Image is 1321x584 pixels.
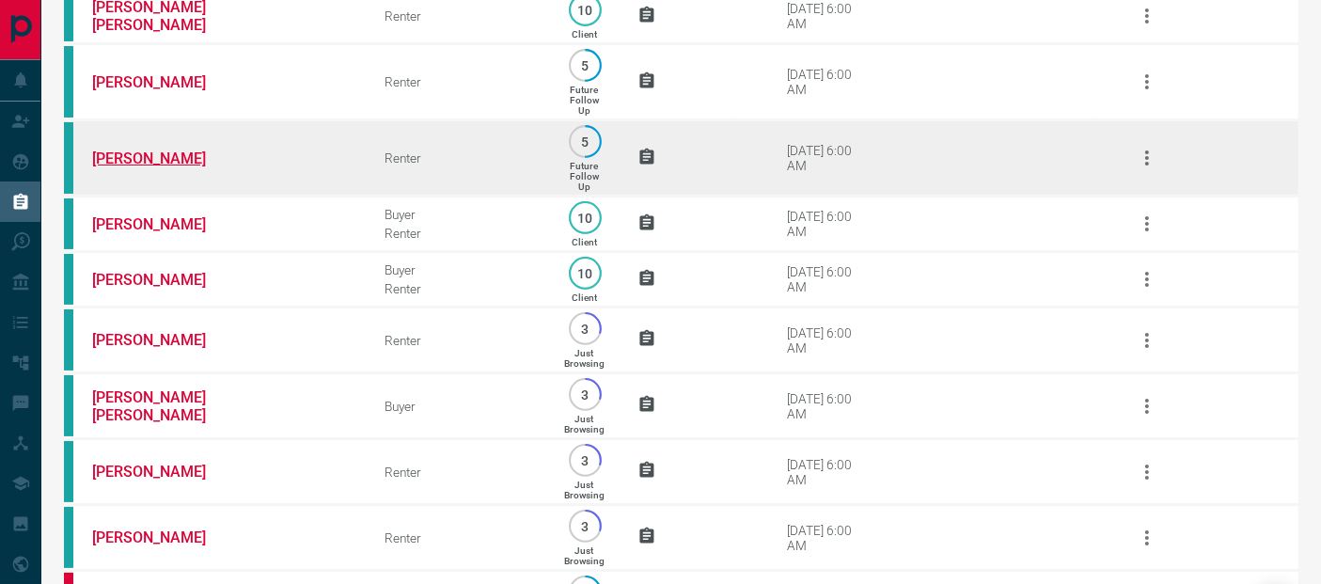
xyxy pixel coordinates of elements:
p: 10 [578,211,592,225]
p: Client [572,292,597,303]
p: Client [572,237,597,247]
div: condos.ca [64,441,73,502]
a: [PERSON_NAME] [PERSON_NAME] [92,388,233,424]
div: condos.ca [64,375,73,436]
p: 3 [578,519,592,533]
a: [PERSON_NAME] [92,331,233,349]
p: 3 [578,453,592,467]
div: [DATE] 6:00 AM [787,325,867,355]
a: [PERSON_NAME] [92,463,233,481]
p: Future Follow Up [570,161,599,192]
div: Buyer [385,262,532,277]
div: Renter [385,333,532,348]
div: condos.ca [64,507,73,568]
div: Renter [385,530,532,545]
p: 3 [578,322,592,336]
div: Renter [385,226,532,241]
p: Future Follow Up [570,85,599,116]
div: Renter [385,281,532,296]
p: 10 [578,3,592,17]
p: 5 [578,134,592,149]
div: Buyer [385,207,532,222]
div: [DATE] 6:00 AM [787,143,867,173]
p: Just Browsing [564,414,605,434]
a: [PERSON_NAME] [92,271,233,289]
div: Renter [385,150,532,166]
a: [PERSON_NAME] [92,73,233,91]
div: [DATE] 6:00 AM [787,1,867,31]
div: Renter [385,74,532,89]
a: [PERSON_NAME] [92,529,233,546]
div: condos.ca [64,46,73,118]
p: Just Browsing [564,348,605,369]
div: condos.ca [64,254,73,305]
div: Renter [385,8,532,24]
div: [DATE] 6:00 AM [787,264,867,294]
div: [DATE] 6:00 AM [787,391,867,421]
div: [DATE] 6:00 AM [787,523,867,553]
a: [PERSON_NAME] [92,150,233,167]
p: Just Browsing [564,480,605,500]
p: 5 [578,58,592,72]
div: [DATE] 6:00 AM [787,457,867,487]
div: condos.ca [64,122,73,194]
div: Renter [385,465,532,480]
div: condos.ca [64,198,73,249]
p: 10 [578,266,592,280]
p: 3 [578,387,592,402]
a: [PERSON_NAME] [92,215,233,233]
p: Client [572,29,597,39]
div: [DATE] 6:00 AM [787,67,867,97]
div: Buyer [385,399,532,414]
p: Just Browsing [564,545,605,566]
div: condos.ca [64,309,73,371]
div: [DATE] 6:00 AM [787,209,867,239]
